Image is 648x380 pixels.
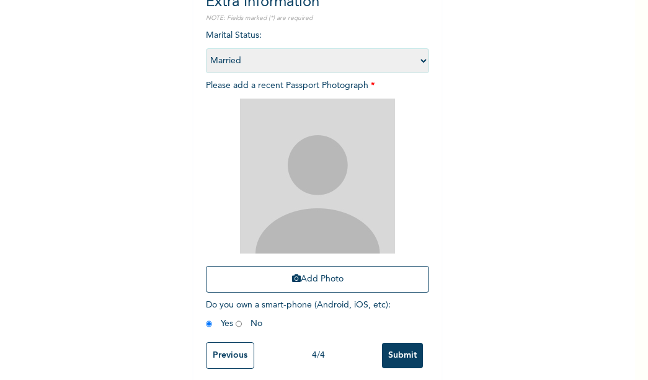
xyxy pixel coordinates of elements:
[206,81,429,299] span: Please add a recent Passport Photograph
[206,301,391,328] span: Do you own a smart-phone (Android, iOS, etc) : Yes No
[206,14,429,23] p: NOTE: Fields marked (*) are required
[254,349,382,362] div: 4 / 4
[206,266,429,293] button: Add Photo
[382,343,423,368] input: Submit
[206,31,429,65] span: Marital Status :
[240,99,395,254] img: Crop
[206,342,254,369] input: Previous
